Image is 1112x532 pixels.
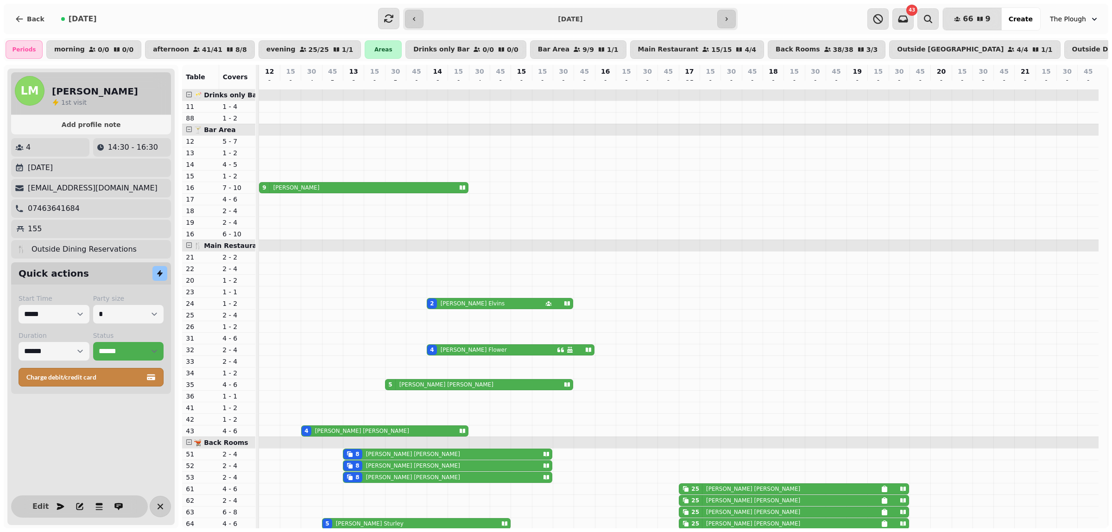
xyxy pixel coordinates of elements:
[355,462,359,469] div: 8
[19,294,89,303] label: Start Time
[223,73,248,81] span: Covers
[222,287,252,297] p: 1 - 1
[643,67,652,76] p: 30
[186,160,215,169] p: 14
[853,67,862,76] p: 19
[65,99,73,106] span: st
[222,264,252,273] p: 2 - 4
[186,334,215,343] p: 31
[889,40,1060,59] button: Outside [GEOGRAPHIC_DATA]4/41/1
[222,345,252,355] p: 2 - 4
[222,507,252,517] p: 6 - 8
[19,331,89,340] label: Duration
[32,244,137,255] p: Outside Dining Reservations
[518,78,525,87] p: 0
[222,403,252,412] p: 1 - 2
[32,497,50,515] button: Edit
[186,519,215,528] p: 64
[222,473,252,482] p: 2 - 4
[706,497,800,504] p: [PERSON_NAME] [PERSON_NAME]
[355,474,359,481] div: 8
[497,78,504,87] p: 0
[1042,67,1050,76] p: 15
[644,78,651,87] p: 0
[222,461,252,470] p: 2 - 4
[108,142,158,153] p: 14:30 - 16:30
[897,46,1004,53] p: Outside [GEOGRAPHIC_DATA]
[916,67,924,76] p: 45
[630,40,764,59] button: Main Restaurant15/154/4
[222,380,252,389] p: 4 - 6
[222,276,252,285] p: 1 - 2
[691,485,699,493] div: 25
[539,78,546,87] p: 0
[433,67,442,76] p: 14
[26,142,31,153] p: 4
[853,78,861,87] p: 0
[186,403,215,412] p: 41
[35,502,46,510] span: Edit
[222,102,252,111] p: 1 - 4
[222,368,252,378] p: 1 - 2
[186,461,215,470] p: 52
[405,40,526,59] button: Drinks only Bar0/00/0
[17,244,26,255] p: 🍴
[582,46,594,53] p: 9 / 9
[365,40,402,59] div: Areas
[222,206,252,215] p: 2 - 4
[222,322,252,331] p: 1 - 2
[1000,78,1008,87] p: 0
[222,229,252,239] p: 6 - 10
[28,162,53,173] p: [DATE]
[979,78,987,87] p: 0
[186,496,215,505] p: 62
[336,520,404,527] p: [PERSON_NAME] Sturley
[909,8,915,13] span: 43
[623,78,630,87] p: 0
[202,46,222,53] p: 41 / 41
[304,427,308,435] div: 4
[986,15,991,23] span: 9
[329,78,336,87] p: 5
[342,46,354,53] p: 1 / 1
[222,171,252,181] p: 1 - 2
[943,8,1001,30] button: 669
[98,46,109,53] p: 0 / 0
[580,67,589,76] p: 45
[1001,8,1040,30] button: Create
[259,40,361,59] button: evening25/251/1
[602,78,609,87] p: 0
[1017,46,1028,53] p: 4 / 4
[691,497,699,504] div: 25
[770,78,777,87] p: 0
[1022,78,1029,87] p: 0
[937,67,946,76] p: 20
[186,229,215,239] p: 16
[538,46,570,53] p: Bar Area
[186,310,215,320] p: 25
[979,67,987,76] p: 30
[194,91,260,99] span: 🥂 Drinks only Bar
[222,195,252,204] p: 4 - 6
[350,78,357,87] p: 8
[186,450,215,459] p: 51
[749,78,756,87] p: 0
[222,299,252,308] p: 1 - 2
[476,78,483,87] p: 4
[776,46,820,53] p: Back Rooms
[937,78,945,87] p: 0
[186,276,215,285] p: 20
[309,46,329,53] p: 25 / 25
[958,67,967,76] p: 15
[186,426,215,436] p: 43
[308,78,316,87] p: 4
[413,78,420,87] p: 0
[349,67,358,76] p: 13
[1021,67,1030,76] p: 21
[371,78,378,87] p: 0
[287,78,294,87] p: 0
[186,264,215,273] p: 22
[7,8,52,30] button: Back
[15,119,167,131] button: Add profile note
[28,203,80,214] p: 07463641684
